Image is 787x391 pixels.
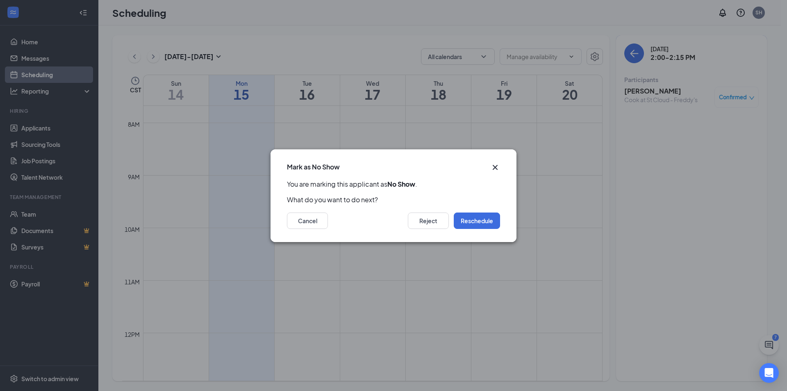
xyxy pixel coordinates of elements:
[287,213,328,229] button: Cancel
[490,162,500,172] button: Close
[490,162,500,172] svg: Cross
[387,180,415,188] b: No Show
[454,213,500,229] button: Reschedule
[287,195,500,204] p: What do you want to do next?
[287,180,500,189] p: You are marking this applicant as .
[408,213,449,229] button: Reject
[287,162,340,171] h3: Mark as No Show
[759,363,779,383] div: Open Intercom Messenger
